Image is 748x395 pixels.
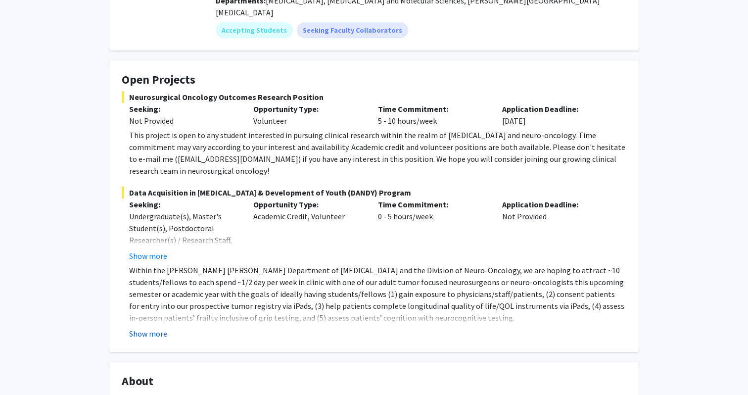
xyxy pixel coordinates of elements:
button: Show more [129,250,167,262]
mat-chip: Seeking Faculty Collaborators [297,22,408,38]
p: Opportunity Type: [253,198,363,210]
mat-chip: Accepting Students [216,22,293,38]
div: Not Provided [495,198,619,262]
span: Neurosurgical Oncology Outcomes Research Position [122,91,626,103]
div: 5 - 10 hours/week [371,103,495,127]
button: Show more [129,328,167,340]
div: This project is open to any student interested in pursuing clinical research within the realm of ... [129,129,626,177]
span: Data Acquisition in [MEDICAL_DATA] & Development of Youth (DANDY) Program [122,187,626,198]
div: 0 - 5 hours/week [371,198,495,262]
p: Seeking: [129,198,238,210]
div: Volunteer [246,103,370,127]
p: Application Deadline: [502,198,611,210]
p: Within the [PERSON_NAME] [PERSON_NAME] Department of [MEDICAL_DATA] and the Division of Neuro-Onc... [129,264,626,324]
p: Time Commitment: [378,103,487,115]
p: Time Commitment: [378,198,487,210]
p: Seeking: [129,103,238,115]
h4: Open Projects [122,73,626,87]
div: Undergraduate(s), Master's Student(s), Postdoctoral Researcher(s) / Research Staff, Medical Resid... [129,210,238,270]
div: Not Provided [129,115,238,127]
div: Academic Credit, Volunteer [246,198,370,262]
h4: About [122,374,626,389]
div: [DATE] [495,103,619,127]
p: Opportunity Type: [253,103,363,115]
p: Application Deadline: [502,103,611,115]
iframe: Chat [7,350,42,388]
